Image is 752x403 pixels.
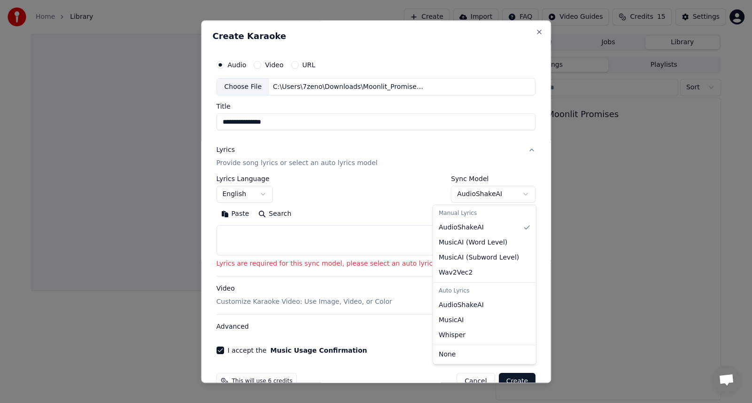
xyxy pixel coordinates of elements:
span: Whisper [439,331,465,340]
div: Auto Lyrics [435,284,534,298]
span: None [439,350,456,359]
span: MusicAI [439,316,464,325]
span: AudioShakeAI [439,300,484,310]
span: MusicAI ( Word Level ) [439,238,507,247]
span: AudioShakeAI [439,223,484,232]
span: Wav2Vec2 [439,268,473,277]
span: MusicAI ( Subword Level ) [439,253,519,262]
div: Manual Lyrics [435,207,534,220]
